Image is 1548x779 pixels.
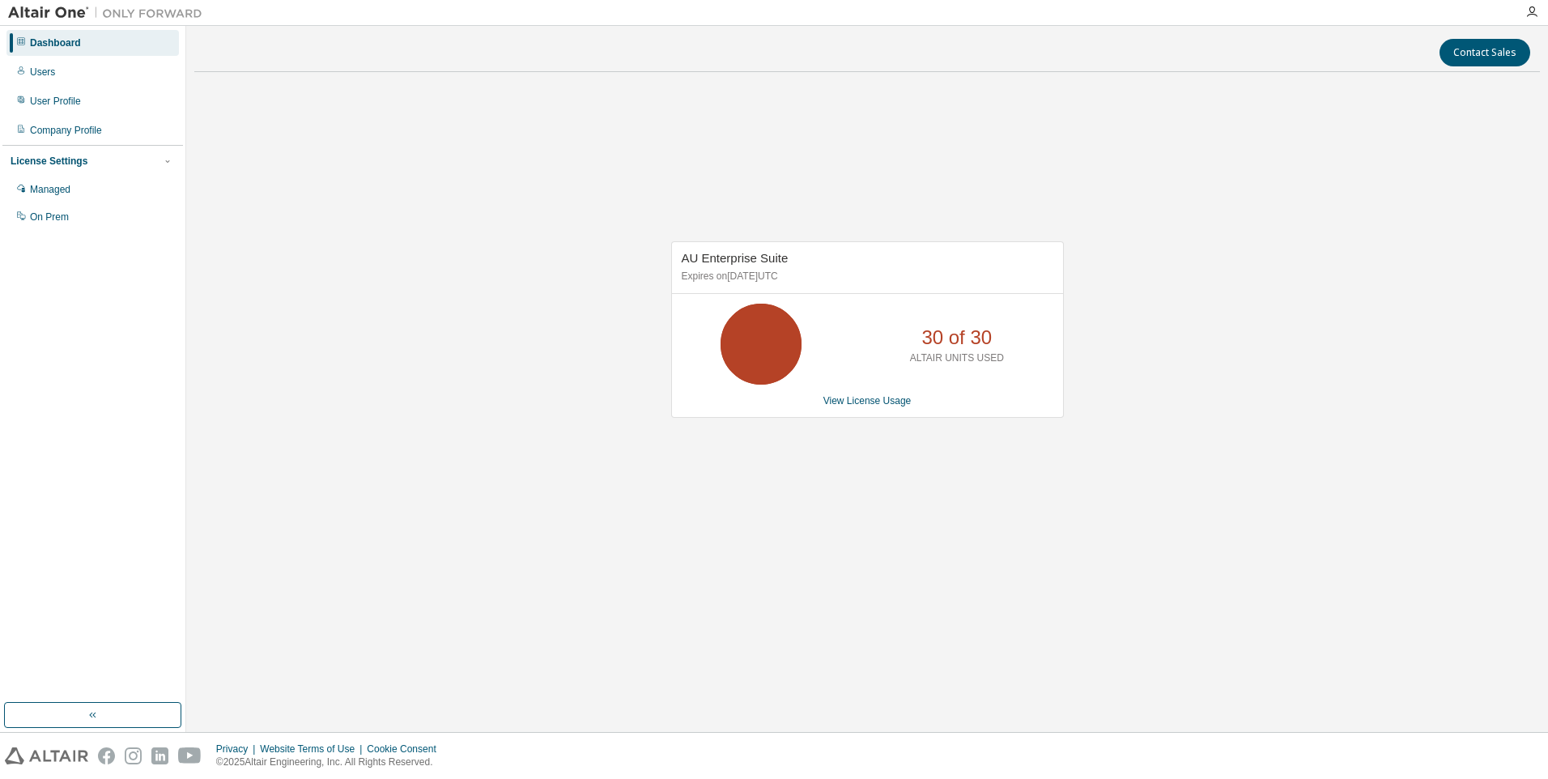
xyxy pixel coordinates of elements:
div: Cookie Consent [367,743,445,756]
p: ALTAIR UNITS USED [910,351,1004,365]
img: youtube.svg [178,747,202,764]
img: linkedin.svg [151,747,168,764]
div: Users [30,66,55,79]
div: Managed [30,183,70,196]
div: On Prem [30,211,69,223]
button: Contact Sales [1440,39,1530,66]
p: © 2025 Altair Engineering, Inc. All Rights Reserved. [216,756,446,769]
p: Expires on [DATE] UTC [682,270,1049,283]
img: facebook.svg [98,747,115,764]
a: View License Usage [823,395,912,407]
div: Privacy [216,743,260,756]
div: User Profile [30,95,81,108]
p: 30 of 30 [921,324,992,351]
img: Altair One [8,5,211,21]
div: Company Profile [30,124,102,137]
div: License Settings [11,155,87,168]
img: instagram.svg [125,747,142,764]
img: altair_logo.svg [5,747,88,764]
div: Website Terms of Use [260,743,367,756]
div: Dashboard [30,36,81,49]
span: AU Enterprise Suite [682,251,789,265]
